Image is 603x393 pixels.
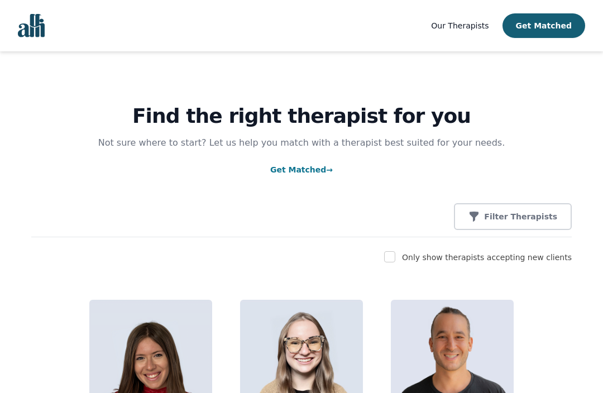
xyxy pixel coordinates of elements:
p: Filter Therapists [484,211,557,222]
label: Only show therapists accepting new clients [402,253,572,262]
span: → [326,165,333,174]
button: Filter Therapists [454,203,572,230]
h1: Find the right therapist for you [31,105,572,127]
a: Get Matched [270,165,333,174]
span: Our Therapists [431,21,489,30]
a: Our Therapists [431,19,489,32]
img: alli logo [18,14,45,37]
button: Get Matched [502,13,585,38]
p: Not sure where to start? Let us help you match with a therapist best suited for your needs. [87,136,516,150]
